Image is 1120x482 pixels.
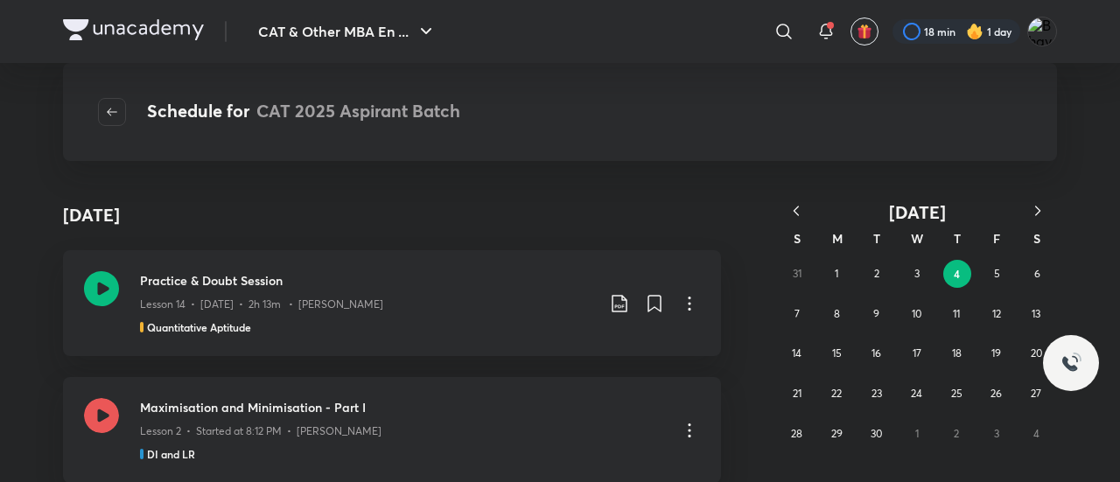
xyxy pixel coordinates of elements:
[966,23,983,40] img: streak
[871,346,881,360] abbr: September 16, 2025
[147,98,460,126] h4: Schedule for
[983,380,1011,408] button: September 26, 2025
[953,307,960,320] abbr: September 11, 2025
[871,427,882,440] abbr: September 30, 2025
[951,387,962,400] abbr: September 25, 2025
[903,380,931,408] button: September 24, 2025
[140,271,595,290] h3: Practice & Doubt Session
[140,423,381,439] p: Lesson 2 • Started at 8:12 PM • [PERSON_NAME]
[1023,260,1051,288] button: September 6, 2025
[983,300,1011,328] button: September 12, 2025
[63,202,120,228] h4: [DATE]
[792,346,801,360] abbr: September 14, 2025
[912,307,921,320] abbr: September 10, 2025
[1022,300,1050,328] button: September 13, 2025
[822,380,850,408] button: September 22, 2025
[903,300,931,328] button: September 10, 2025
[889,200,946,224] span: [DATE]
[903,339,931,367] button: September 17, 2025
[914,267,920,280] abbr: September 3, 2025
[783,380,811,408] button: September 21, 2025
[942,300,970,328] button: September 11, 2025
[832,230,843,247] abbr: Monday
[863,260,891,288] button: September 2, 2025
[943,260,971,288] button: September 4, 2025
[942,380,970,408] button: September 25, 2025
[147,446,195,462] h5: DI and LR
[913,346,921,360] abbr: September 17, 2025
[783,300,811,328] button: September 7, 2025
[822,339,850,367] button: September 15, 2025
[791,427,802,440] abbr: September 28, 2025
[871,387,882,400] abbr: September 23, 2025
[831,387,842,400] abbr: September 22, 2025
[903,260,931,288] button: September 3, 2025
[942,339,970,367] button: September 18, 2025
[831,427,843,440] abbr: September 29, 2025
[793,387,801,400] abbr: September 21, 2025
[63,250,721,356] a: Practice & Doubt SessionLesson 14 • [DATE] • 2h 13m • [PERSON_NAME]Quantitative Aptitude
[140,398,665,416] h3: Maximisation and Minimisation - Part I
[783,339,811,367] button: September 14, 2025
[991,346,1001,360] abbr: September 19, 2025
[1060,353,1081,374] img: ttu
[63,19,204,40] img: Company Logo
[992,307,1001,320] abbr: September 12, 2025
[822,260,850,288] button: September 1, 2025
[863,339,891,367] button: September 16, 2025
[1032,307,1040,320] abbr: September 13, 2025
[835,267,838,280] abbr: September 1, 2025
[954,267,960,281] abbr: September 4, 2025
[1034,267,1040,280] abbr: September 6, 2025
[1031,387,1041,400] abbr: September 27, 2025
[815,201,1018,223] button: [DATE]
[63,19,204,45] a: Company Logo
[834,307,840,320] abbr: September 8, 2025
[983,260,1011,288] button: September 5, 2025
[954,230,961,247] abbr: Thursday
[952,346,962,360] abbr: September 18, 2025
[863,300,891,328] button: September 9, 2025
[873,230,880,247] abbr: Tuesday
[256,99,460,122] span: CAT 2025 Aspirant Batch
[832,346,842,360] abbr: September 15, 2025
[140,297,383,312] p: Lesson 14 • [DATE] • 2h 13m • [PERSON_NAME]
[1027,17,1057,46] img: Bhavna Devnath
[993,230,1000,247] abbr: Friday
[911,230,923,247] abbr: Wednesday
[783,420,811,448] button: September 28, 2025
[911,387,922,400] abbr: September 24, 2025
[147,319,251,335] h5: Quantitative Aptitude
[822,300,850,328] button: September 8, 2025
[990,387,1002,400] abbr: September 26, 2025
[794,230,801,247] abbr: Sunday
[1033,230,1040,247] abbr: Saturday
[863,380,891,408] button: September 23, 2025
[1022,380,1050,408] button: September 27, 2025
[1022,339,1050,367] button: September 20, 2025
[873,307,879,320] abbr: September 9, 2025
[822,420,850,448] button: September 29, 2025
[248,14,447,49] button: CAT & Other MBA En ...
[994,267,1000,280] abbr: September 5, 2025
[983,339,1011,367] button: September 19, 2025
[1031,346,1042,360] abbr: September 20, 2025
[857,24,872,39] img: avatar
[794,307,800,320] abbr: September 7, 2025
[863,420,891,448] button: September 30, 2025
[850,17,878,45] button: avatar
[874,267,879,280] abbr: September 2, 2025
